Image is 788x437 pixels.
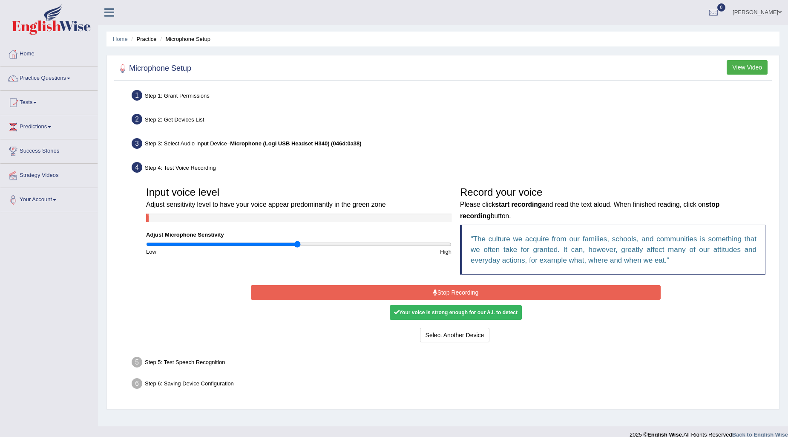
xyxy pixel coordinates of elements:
div: Step 4: Test Voice Recording [128,159,775,178]
button: Select Another Device [420,328,490,342]
button: View Video [727,60,768,75]
div: High [299,248,456,256]
div: Your voice is strong enough for our A.I. to detect [390,305,522,320]
h3: Input voice level [146,187,452,209]
b: stop recording [460,201,719,219]
small: Please click and read the text aloud. When finished reading, click on button. [460,201,719,219]
h3: Record your voice [460,187,765,220]
span: 0 [717,3,726,12]
a: Strategy Videos [0,164,98,185]
a: Home [0,42,98,64]
small: Adjust sensitivity level to have your voice appear predominantly in the green zone [146,201,386,208]
li: Practice [129,35,156,43]
q: The culture we acquire from our families, schools, and communities is something that we often tak... [471,235,756,264]
a: Practice Questions [0,67,98,88]
h2: Microphone Setup [116,62,191,75]
a: Predictions [0,115,98,136]
label: Adjust Microphone Senstivity [146,231,224,239]
a: Your Account [0,188,98,209]
div: Step 2: Get Devices List [128,111,775,130]
div: Low [142,248,299,256]
div: Step 5: Test Speech Recognition [128,354,775,373]
a: Success Stories [0,139,98,161]
a: Home [113,36,128,42]
span: – [227,140,362,147]
div: Step 6: Saving Device Configuration [128,376,775,394]
li: Microphone Setup [158,35,210,43]
div: Step 1: Grant Permissions [128,87,775,106]
b: Microphone (Logi USB Headset H340) (046d:0a38) [230,140,361,147]
button: Stop Recording [251,285,661,300]
a: Tests [0,91,98,112]
b: start recording [495,201,542,208]
div: Step 3: Select Audio Input Device [128,136,775,154]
